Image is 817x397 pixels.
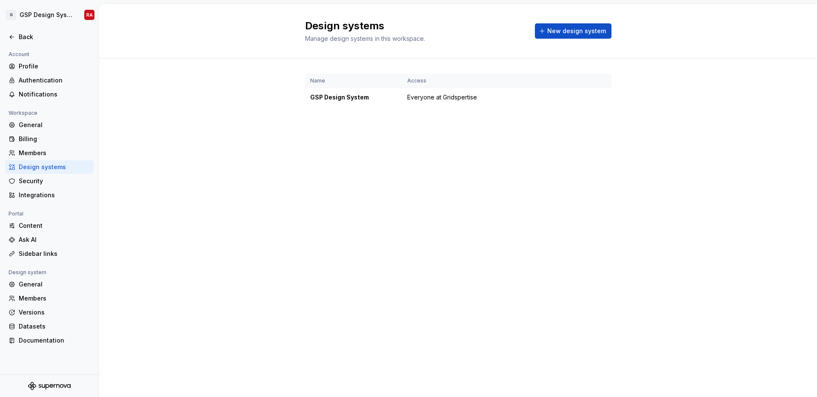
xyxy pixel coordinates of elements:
div: Portal [5,209,27,219]
a: Authentication [5,74,94,87]
a: General [5,278,94,291]
h2: Design systems [305,19,525,33]
th: Name [305,74,402,88]
div: Ask AI [19,235,90,244]
div: General [19,121,90,129]
a: Sidebar links [5,247,94,261]
div: Profile [19,62,90,71]
div: Workspace [5,108,41,118]
div: Datasets [19,322,90,331]
div: Design systems [19,163,90,171]
div: Authentication [19,76,90,85]
div: G [6,10,16,20]
div: Account [5,49,33,60]
span: Manage design systems in this workspace. [305,35,425,42]
a: Integrations [5,188,94,202]
div: Content [19,221,90,230]
a: General [5,118,94,132]
a: Profile [5,60,94,73]
span: Everyone at Gridspertise [407,93,477,102]
th: Access [402,74,529,88]
div: Security [19,177,90,185]
svg: Supernova Logo [28,382,71,390]
div: GSP Design System [20,11,74,19]
div: Billing [19,135,90,143]
a: Versions [5,306,94,319]
div: Sidebar links [19,250,90,258]
a: Back [5,30,94,44]
a: Ask AI [5,233,94,247]
div: Members [19,294,90,303]
a: Notifications [5,88,94,101]
button: New design system [535,23,611,39]
span: New design system [547,27,606,35]
a: Design systems [5,160,94,174]
div: RA [86,11,93,18]
div: Integrations [19,191,90,199]
div: Versions [19,308,90,317]
a: Billing [5,132,94,146]
a: Documentation [5,334,94,347]
div: Documentation [19,336,90,345]
a: Content [5,219,94,233]
div: GSP Design System [310,93,397,102]
a: Datasets [5,320,94,333]
div: Back [19,33,90,41]
div: Notifications [19,90,90,99]
div: Design system [5,267,50,278]
a: Members [5,146,94,160]
div: Members [19,149,90,157]
a: Members [5,292,94,305]
button: GGSP Design SystemRA [2,6,97,24]
a: Security [5,174,94,188]
div: General [19,280,90,289]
